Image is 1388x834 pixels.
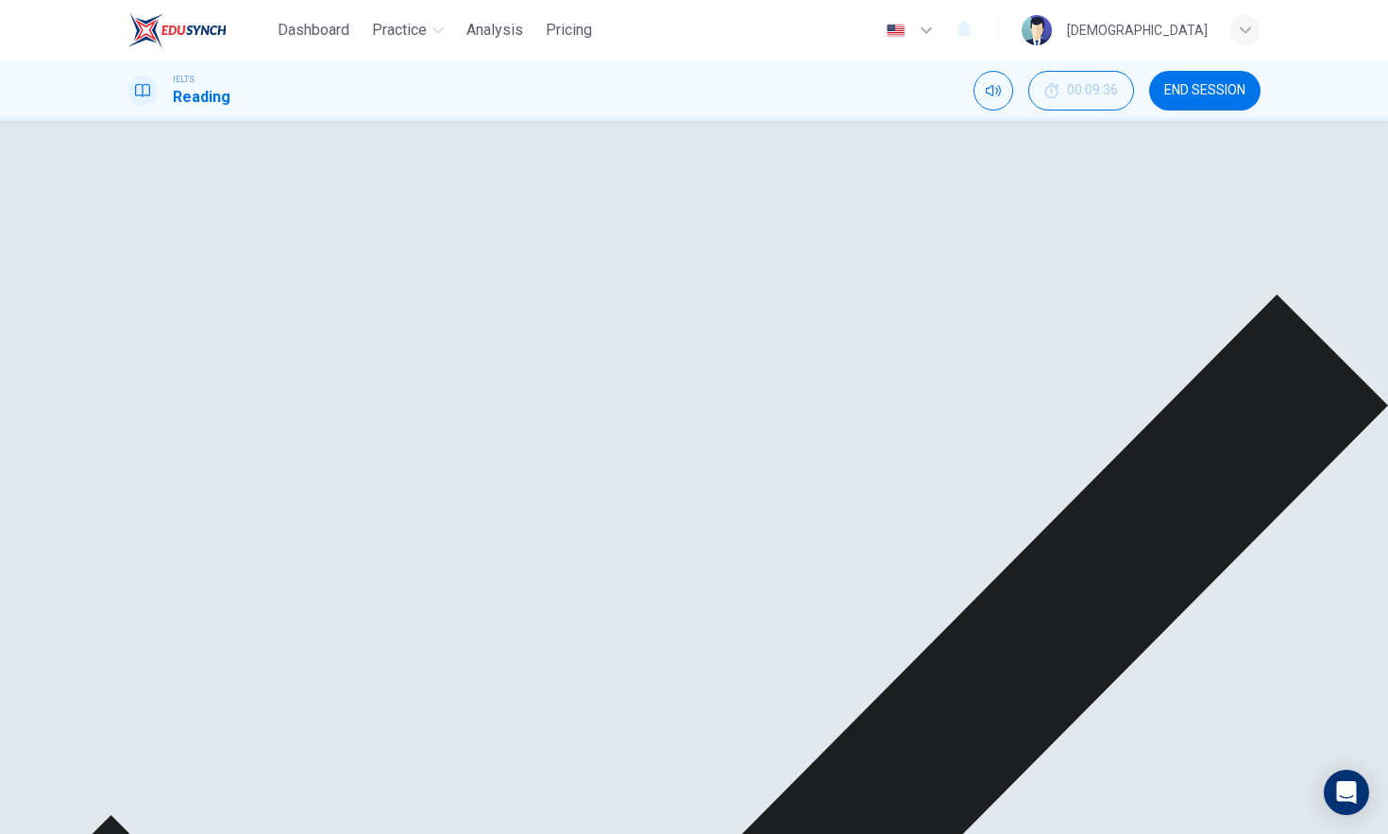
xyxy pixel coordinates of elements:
div: Open Intercom Messenger [1324,770,1369,815]
span: Dashboard [278,19,349,42]
a: EduSynch logo [127,11,270,49]
h1: Reading [173,86,230,109]
button: Analysis [459,13,531,47]
div: Hide [1028,71,1134,111]
button: Pricing [538,13,600,47]
button: Dashboard [270,13,357,47]
button: END SESSION [1149,71,1261,111]
span: Pricing [546,19,592,42]
div: Mute [973,71,1013,111]
span: END SESSION [1164,83,1245,98]
div: [DEMOGRAPHIC_DATA] [1067,19,1208,42]
img: en [884,24,907,38]
span: Analysis [466,19,523,42]
span: 00:09:36 [1067,83,1118,98]
span: Practice [372,19,427,42]
button: 00:09:36 [1028,71,1134,111]
button: Practice [364,13,451,47]
img: EduSynch logo [127,11,227,49]
span: IELTS [173,73,195,86]
img: Profile picture [1022,15,1052,45]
